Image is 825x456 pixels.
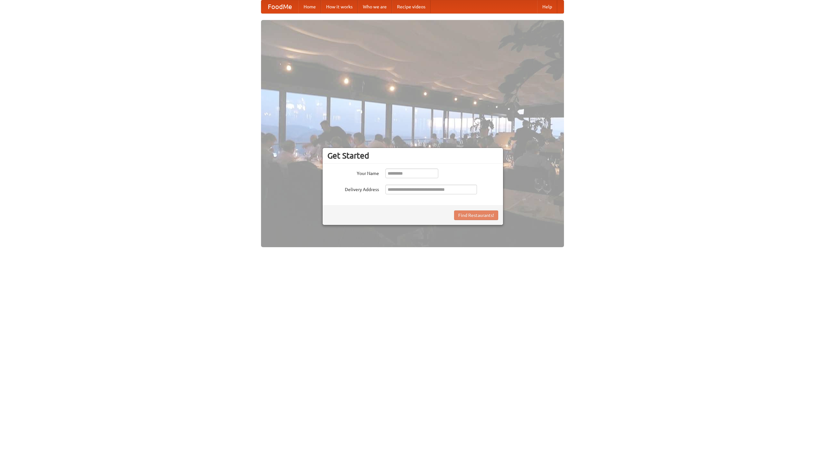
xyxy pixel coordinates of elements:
a: Home [298,0,321,13]
a: How it works [321,0,358,13]
a: Help [537,0,557,13]
label: Delivery Address [327,185,379,193]
button: Find Restaurants! [454,210,498,220]
h3: Get Started [327,151,498,160]
a: Recipe videos [392,0,431,13]
a: FoodMe [261,0,298,13]
a: Who we are [358,0,392,13]
label: Your Name [327,169,379,177]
